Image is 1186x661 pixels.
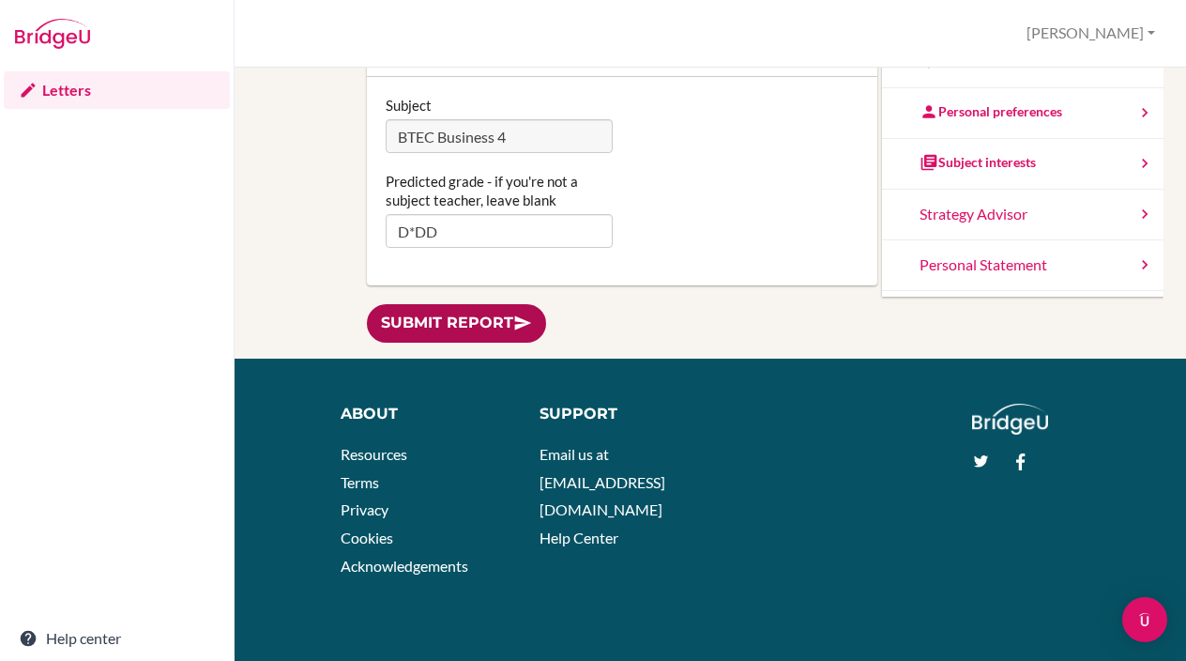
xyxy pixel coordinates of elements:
div: Subject interests [920,153,1036,172]
div: About [341,404,511,425]
a: Resources [341,445,407,463]
a: Cookies [341,529,393,546]
a: Acknowledgements [341,557,468,575]
button: [PERSON_NAME] [1018,16,1163,51]
a: Privacy [341,500,388,518]
a: Help Center [540,529,618,546]
a: Personal Statement [882,240,1163,291]
a: Letters [4,71,230,109]
img: logo_white@2x-f4f0deed5e89b7ecb1c2cc34c3e3d731f90f0f143d5ea2071677605dd97b5244.png [972,404,1048,435]
a: Terms [341,473,379,491]
label: Predicted grade - if you're not a subject teacher, leave blank [386,172,613,209]
a: Strategy Advisor [882,190,1163,240]
div: Personal preferences [920,102,1062,121]
div: Support [540,404,697,425]
a: Email us at [EMAIL_ADDRESS][DOMAIN_NAME] [540,445,665,518]
a: Help center [4,620,230,657]
a: Submit report [367,304,546,343]
a: Subject interests [882,139,1163,190]
label: Subject [386,96,432,115]
img: Bridge-U [15,19,90,49]
div: Open Intercom Messenger [1122,597,1167,642]
a: Personal preferences [882,88,1163,139]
